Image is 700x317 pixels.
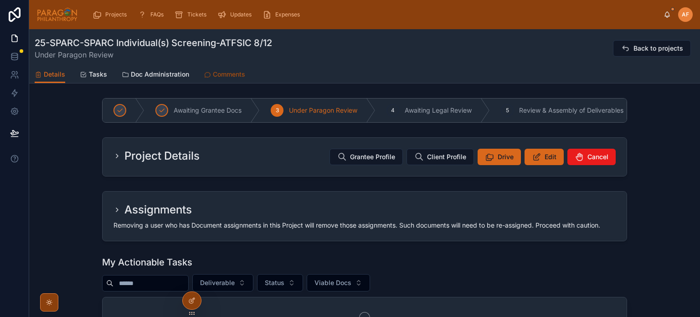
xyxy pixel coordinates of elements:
a: FAQs [135,6,170,23]
span: Edit [545,152,556,161]
span: Grantee Profile [350,152,395,161]
h1: My Actionable Tasks [102,256,192,269]
a: Details [35,66,65,83]
span: Cancel [587,152,608,161]
span: Awaiting Grantee Docs [174,106,242,115]
a: Expenses [260,6,306,23]
button: Cancel [567,149,616,165]
span: Projects [105,11,127,18]
span: 5 [506,107,509,114]
div: scrollable content [85,5,664,25]
span: Details [44,70,65,79]
span: Viable Docs [314,278,351,287]
span: Deliverable [200,278,235,287]
h1: 25-SPARC-SPARC Individual(s) Screening-ATFSIC 8/12 [35,36,272,49]
span: 4 [391,107,395,114]
a: Updates [215,6,258,23]
span: FAQs [150,11,164,18]
button: Select Button [257,274,303,291]
span: Expenses [275,11,300,18]
span: Comments [213,70,245,79]
button: Client Profile [407,149,474,165]
span: Back to projects [633,44,683,53]
button: Drive [478,149,521,165]
span: Client Profile [427,152,466,161]
span: Updates [230,11,252,18]
button: Back to projects [613,40,691,57]
button: Select Button [307,274,370,291]
span: 3 [276,107,279,114]
span: Drive [498,152,514,161]
span: Awaiting Legal Review [405,106,472,115]
img: App logo [36,7,78,22]
a: Projects [90,6,133,23]
span: Tickets [187,11,206,18]
a: Tasks [80,66,107,84]
a: Comments [204,66,245,84]
span: Doc Administration [131,70,189,79]
span: Review & Assembly of Deliverables [519,106,623,115]
span: Removing a user who has Document assignments in this Project will remove those assignments. Such ... [113,221,600,229]
button: Grantee Profile [329,149,403,165]
span: Under Paragon Review [289,106,357,115]
span: Under Paragon Review [35,49,272,60]
h2: Project Details [124,149,200,163]
a: Doc Administration [122,66,189,84]
button: Edit [525,149,564,165]
span: Status [265,278,284,287]
h2: Assignments [124,203,192,217]
span: Tasks [89,70,107,79]
button: Select Button [192,274,253,291]
span: AF [682,11,689,18]
a: Tickets [172,6,213,23]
